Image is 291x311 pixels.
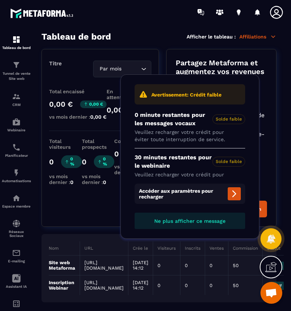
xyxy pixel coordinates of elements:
[2,269,31,294] a: Assistant IA
[49,114,107,120] p: vs mois dernier :
[12,143,21,152] img: scheduler
[10,7,76,20] img: logo
[228,241,263,255] th: Commission
[133,280,148,291] p: [DATE] 14:12
[133,260,148,271] p: [DATE] 14:12
[49,241,80,255] th: Nom
[49,157,54,166] p: 0
[49,100,73,109] p: 0,00 €
[2,214,31,243] a: social-networksocial-networkRéseaux Sociaux
[151,91,222,99] p: Avertissement: Crédit faible
[12,219,21,228] img: social-network
[180,255,205,275] td: 0
[49,89,107,94] p: Total encaissé
[205,275,228,295] td: 0
[2,259,31,263] p: E-mailing
[49,60,62,67] p: Titre
[2,154,31,157] p: Planificateur
[2,87,31,112] a: formationformationCRM
[228,275,263,295] td: 50
[12,249,21,257] img: email
[154,218,226,224] span: Ne plus afficher ce message
[114,164,151,175] p: vs mois dernier :
[123,65,139,73] input: Search for option
[135,171,245,185] p: Veuillez recharger votre crédit pour éviter toute interruption de service.
[2,188,31,214] a: automationsautomationsEspace membre
[41,32,111,42] h3: Tableau de bord
[153,241,180,255] th: Visiteurs
[153,275,180,295] td: 0
[82,173,115,185] p: vs mois dernier :
[12,299,21,308] img: accountant
[187,34,236,40] p: Afficher le tableau :
[12,61,21,69] img: formation
[2,230,31,238] p: Réseaux Sociaux
[61,155,82,168] p: 0 %
[260,282,282,304] div: Ouvrir le chat
[49,173,82,185] p: vs mois dernier :
[228,255,263,275] td: 50
[135,154,245,170] p: 30 minutes restantes pour le webinaire
[70,179,73,185] span: 0
[12,168,21,177] img: automations
[98,65,123,73] span: Par mois
[128,241,153,255] th: Crée le
[49,138,82,150] p: Total visiteurs
[2,103,31,107] p: CRM
[2,163,31,188] a: automationsautomationsAutomatisations
[135,129,245,143] p: Veuillez recharger votre crédit pour éviter toute interruption de service.
[103,179,106,185] span: 0
[114,150,151,158] p: 0 %
[153,255,180,275] td: 0
[239,33,276,40] p: Affiliations
[82,157,87,166] p: 0
[94,155,115,168] p: 0 %
[267,282,287,290] span: Actif
[90,114,107,120] span: 0,00 €
[80,255,128,275] td: [URL][DOMAIN_NAME]
[49,280,75,291] p: Inscription Webinar
[2,243,31,269] a: emailemailE-mailing
[12,194,21,202] img: automations
[80,241,128,255] th: URL
[2,112,31,138] a: automationsautomationsWebinaire
[176,58,267,85] p: Partagez Metaforma et augmentez vos revenues simplement ?
[107,106,130,114] p: 0,00 €
[82,138,115,150] p: Total prospects
[2,71,31,81] p: Tunnel de vente Site web
[212,157,245,167] span: Solde faible
[80,275,128,295] td: [URL][DOMAIN_NAME]
[180,275,205,295] td: 0
[2,30,31,55] a: formationformationTableau de bord
[205,241,228,255] th: Ventes
[2,179,31,183] p: Automatisations
[2,55,31,87] a: formationformationTunnel de vente Site web
[135,111,245,127] p: 0 minute restantes pour les messages vocaux
[2,138,31,163] a: schedulerschedulerPlanificateur
[205,255,228,275] td: 0
[2,204,31,208] p: Espace membre
[135,184,245,204] span: Accéder aux paramètres pour recharger
[49,260,75,271] p: Site web Metaforma
[2,128,31,132] p: Webinaire
[12,92,21,101] img: formation
[114,138,151,144] p: Conversion
[80,101,107,108] p: 0,00 €
[135,213,245,229] button: Ne plus afficher ce message
[2,46,31,50] p: Tableau de bord
[107,89,130,100] p: En attente
[12,35,21,44] img: formation
[2,285,31,289] p: Assistant IA
[93,61,151,77] div: Search for option
[12,118,21,126] img: automations
[212,114,245,124] span: Solde faible
[180,241,205,255] th: Inscrits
